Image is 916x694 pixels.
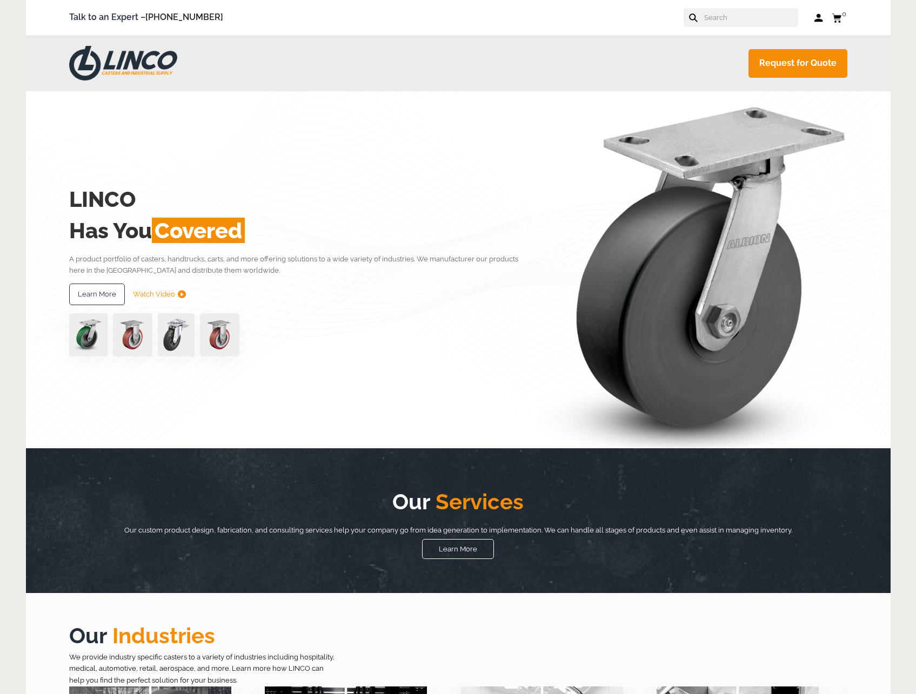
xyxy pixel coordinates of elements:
[814,12,824,23] a: Log in
[430,489,524,514] span: Services
[158,313,195,356] img: lvwpp200rst849959jpg-30522-removebg-preview-1.png
[145,12,223,22] a: [PHONE_NUMBER]
[69,184,534,215] h2: LINCO
[69,651,339,686] p: We provide industry specific casters to a variety of industries including hospitality, medical, a...
[69,284,125,305] a: Learn More
[69,253,534,277] p: A product portfolio of casters, handtrucks, carts, and more offering solutions to a wide variety ...
[107,623,215,648] span: Industries
[133,284,186,305] a: Watch Video
[69,313,108,356] img: pn3orx8a-94725-1-1-.png
[178,290,186,298] img: subtract.png
[842,10,846,18] span: 0
[537,91,847,448] img: linco_caster
[152,218,245,243] span: Covered
[703,8,798,27] input: Search
[69,215,534,246] h2: Has You
[422,539,494,559] a: Learn More
[69,620,847,651] h2: Our
[200,313,239,356] img: capture-59611-removebg-preview-1.png
[112,486,804,517] h2: Our
[112,524,804,536] p: Our custom product design, fabrication, and consulting services help your company go from idea ge...
[69,10,223,25] span: Talk to an Expert –
[832,11,847,24] a: 0
[69,46,177,80] img: LINCO CASTERS & INDUSTRIAL SUPPLY
[748,49,847,78] a: Request for Quote
[113,313,152,356] img: capture-59611-removebg-preview-1.png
